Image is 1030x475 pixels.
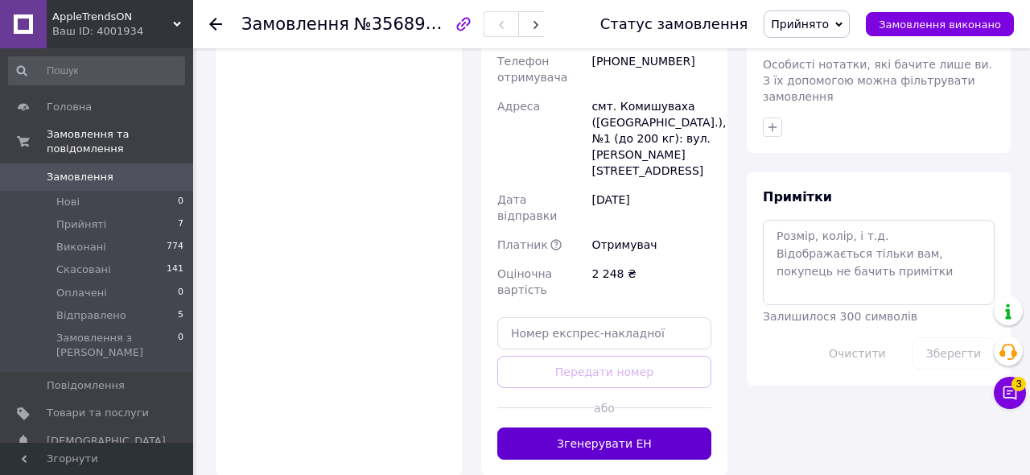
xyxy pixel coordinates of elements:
span: Примітки [763,189,832,204]
button: Замовлення виконано [866,12,1014,36]
span: Прийнято [771,18,829,31]
span: 5 [178,308,183,323]
span: 141 [167,262,183,277]
button: Чат з покупцем3 [994,377,1026,409]
span: Платник [497,238,548,251]
span: Телефон отримувача [497,55,567,84]
div: 2 248 ₴ [588,259,715,304]
span: Виконані [56,240,106,254]
span: 774 [167,240,183,254]
span: 3 [1011,377,1026,391]
button: Згенерувати ЕН [497,427,711,460]
span: Замовлення з [PERSON_NAME] [56,331,178,360]
div: Повернутися назад [209,16,222,32]
span: AppleTrendsON [52,10,173,24]
span: Залишилося 300 символів [763,310,917,323]
span: Скасовані [56,262,111,277]
div: Ваш ID: 4001934 [52,24,193,39]
span: [DEMOGRAPHIC_DATA] [47,434,166,448]
span: Дата відправки [497,193,557,222]
div: Отримувач [588,230,715,259]
span: 0 [178,195,183,209]
span: Головна [47,100,92,114]
span: Замовлення та повідомлення [47,127,193,156]
span: Оплачені [56,286,107,300]
span: Повідомлення [47,378,125,393]
div: смт. Комишуваха ([GEOGRAPHIC_DATA].), №1 (до 200 кг): вул. [PERSON_NAME][STREET_ADDRESS] [588,92,715,185]
span: Адреса [497,100,540,113]
span: Замовлення [241,14,349,34]
span: Замовлення [47,170,113,184]
span: 0 [178,331,183,360]
span: Прийняті [56,217,106,232]
input: Пошук [8,56,185,85]
span: 7 [178,217,183,232]
span: або [594,400,616,416]
span: Товари та послуги [47,406,149,420]
div: [DATE] [588,185,715,230]
span: Оціночна вартість [497,267,552,296]
div: [PHONE_NUMBER] [588,47,715,92]
input: Номер експрес-накладної [497,317,711,349]
span: Нові [56,195,80,209]
span: 0 [178,286,183,300]
div: Статус замовлення [600,16,748,32]
span: №356890708 [354,14,468,34]
span: Особисті нотатки, які бачите лише ви. З їх допомогою можна фільтрувати замовлення [763,58,992,103]
span: Замовлення виконано [879,19,1001,31]
span: Відправлено [56,308,126,323]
